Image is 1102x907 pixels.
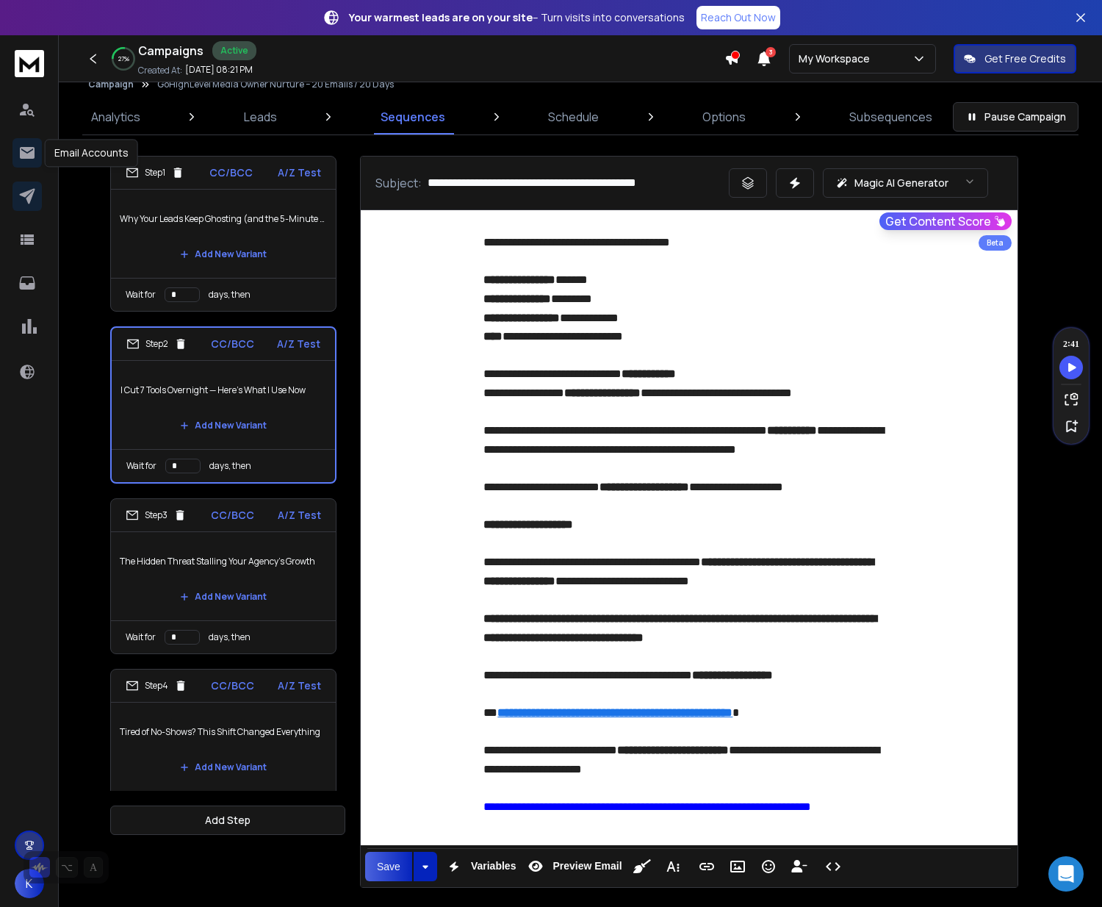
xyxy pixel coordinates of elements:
button: Insert Image (⌘P) [724,852,752,881]
span: Variables [468,860,519,872]
p: Reach Out Now [701,10,776,25]
p: Created At: [138,65,182,76]
p: Wait for [126,460,156,472]
p: A/Z Test [278,165,321,180]
p: CC/BCC [211,678,254,693]
a: Schedule [539,99,608,135]
a: Subsequences [840,99,941,135]
p: Schedule [548,108,599,126]
button: K [15,869,44,898]
p: Wait for [126,289,156,301]
button: Clean HTML [628,852,656,881]
p: days, then [209,631,251,643]
p: CC/BCC [209,165,253,180]
li: Step1CC/BCCA/Z TestWhy Your Leads Keep Ghosting (and the 5-Minute Fix)Add New VariantWait fordays... [110,156,336,312]
button: Emoticons [755,852,782,881]
button: Preview Email [522,852,624,881]
div: Step 3 [126,509,187,522]
p: Options [702,108,746,126]
p: [DATE] 08:21 PM [185,64,253,76]
button: Add New Variant [168,582,278,612]
button: Save [365,852,412,881]
button: Get Content Score [879,212,1012,230]
p: Analytics [91,108,140,126]
button: Add New Variant [168,240,278,269]
button: Pause Campaign [953,102,1078,132]
div: Active [212,41,256,60]
a: Leads [235,99,286,135]
p: Wait for [126,631,156,643]
p: A/Z Test [278,678,321,693]
div: Email Accounts [45,139,138,167]
div: Step 1 [126,166,184,179]
p: CC/BCC [211,508,254,523]
p: 27 % [118,54,129,63]
button: Code View [819,852,847,881]
strong: Your warmest leads are on your site [349,10,533,24]
li: Step3CC/BCCA/Z TestThe Hidden Threat Stalling Your Agency’s GrowthAdd New VariantWait fordays, then [110,498,336,654]
p: I Cut 7 Tools Overnight — Here’s What I Use Now [120,370,326,411]
button: Add New Variant [168,411,278,440]
div: Beta [979,235,1012,251]
p: Subsequences [849,108,932,126]
p: GoHighLevel Media Owner Nurture – 20 Emails / 20 Days [157,79,394,90]
span: 3 [766,47,776,57]
p: Subject: [375,174,422,192]
p: A/Z Test [278,508,321,523]
img: logo [15,50,44,77]
a: Reach Out Now [696,6,780,29]
button: Magic AI Generator [823,168,988,198]
p: days, then [209,289,251,301]
p: The Hidden Threat Stalling Your Agency’s Growth [120,541,327,582]
p: Sequences [381,108,445,126]
span: Preview Email [550,860,624,872]
button: Insert Link (⌘K) [693,852,721,881]
button: Add New Variant [168,753,278,782]
li: Step4CC/BCCA/Z TestTired of No-Shows? This Shift Changed EverythingAdd New VariantWait fordays, then [110,669,336,825]
p: days, then [209,460,251,472]
button: More Text [659,852,687,881]
p: Tired of No-Shows? This Shift Changed Everything [120,711,327,753]
p: Get Free Credits [984,51,1066,66]
div: Open Intercom Messenger [1048,856,1084,892]
p: A/Z Test [277,337,320,351]
p: Magic AI Generator [854,176,948,190]
button: Campaign [88,79,134,90]
button: Variables [440,852,519,881]
h1: Campaigns [138,42,204,60]
a: Analytics [82,99,149,135]
button: Add Step [110,806,345,835]
p: – Turn visits into conversations [349,10,685,25]
a: Options [694,99,755,135]
div: Step 2 [126,337,187,351]
div: Step 4 [126,679,187,692]
a: Sequences [372,99,454,135]
li: Step2CC/BCCA/Z TestI Cut 7 Tools Overnight — Here’s What I Use NowAdd New VariantWait fordays, then [110,326,336,484]
button: Insert Unsubscribe Link [785,852,813,881]
p: My Workspace [799,51,876,66]
button: Get Free Credits [954,44,1076,74]
p: Why Your Leads Keep Ghosting (and the 5-Minute Fix) [120,198,327,240]
p: Leads [244,108,277,126]
p: CC/BCC [211,337,254,351]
